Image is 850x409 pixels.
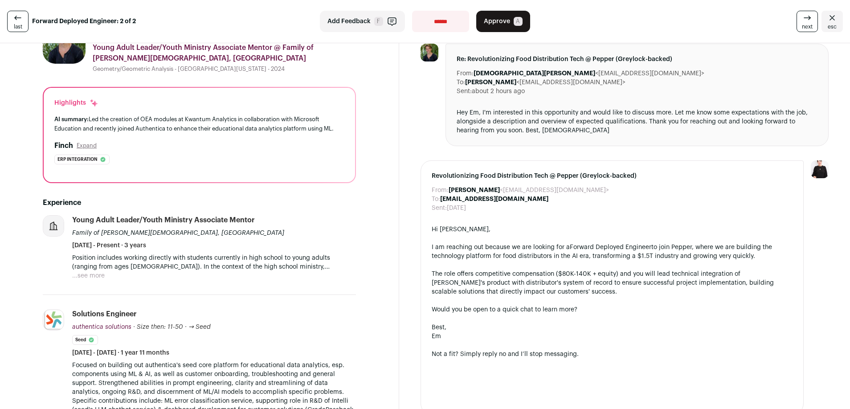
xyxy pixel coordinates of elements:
span: · [185,323,187,331]
dt: From: [457,69,474,78]
span: Re: Revolutionizing Food Distribution Tech @ Pepper (Greylock-backed) [457,55,817,64]
div: Hi [PERSON_NAME], [432,225,793,234]
a: next [797,11,818,32]
span: Family of [PERSON_NAME][DEMOGRAPHIC_DATA], [GEOGRAPHIC_DATA] [72,230,284,236]
li: Seed [72,335,98,345]
img: 1a4c086b665f2fc51869a1e7b34d4894592e36a3210022b5fab403798b7e734c [421,44,438,61]
div: Led the creation of OEA modules at Kwantum Analytics in collaboration with Microsoft Education an... [54,115,344,133]
div: I am reaching out because we are looking for a to join Pepper, where we are building the technolo... [432,243,793,261]
div: Best, [432,323,793,332]
b: [DEMOGRAPHIC_DATA][PERSON_NAME] [474,70,595,77]
h2: Experience [43,197,356,208]
b: [EMAIL_ADDRESS][DOMAIN_NAME] [440,196,548,202]
span: AI summary: [54,116,89,122]
span: A [514,17,523,26]
p: Position includes working directly with students currently in high school to young adults (rangin... [72,254,356,271]
span: next [802,23,813,30]
img: a47e4aa2d0a130a3e4c7d3d026f31778957e719fda82695ee217990e5a559006.png [43,310,64,331]
span: · Size then: 11-50 [133,324,183,330]
span: Add Feedback [327,17,371,26]
img: 9240684-medium_jpg [811,160,829,178]
button: Add Feedback F [320,11,405,32]
dd: [DATE] [447,204,466,213]
button: Expand [77,142,97,149]
b: [PERSON_NAME] [449,187,500,193]
p: Focused on building out authentica's seed core platform for educational data analytics, esp. comp... [72,361,356,397]
span: esc [828,23,837,30]
a: last [7,11,29,32]
span: [DATE] - [DATE] · 1 year 11 months [72,348,169,357]
a: Forward Deployed Engineer [570,244,651,250]
div: Young Adult Leader/Youth Ministry Associate Mentor [72,215,255,225]
div: Highlights [54,98,98,107]
span: authentica solutions [72,324,131,330]
dt: To: [432,195,440,204]
button: ...see more [72,271,105,280]
dt: Sent: [432,204,447,213]
div: Would you be open to a quick chat to learn more? [432,305,793,314]
div: Not a fit? Simply reply no and I’ll stop messaging. [432,350,793,359]
img: company-logo-placeholder-414d4e2ec0e2ddebbe968bf319fdfe5acfe0c9b87f798d344e800bc9a89632a0.png [43,216,64,236]
span: Erp integration [57,155,98,164]
span: → Seed [188,324,211,330]
div: Em [432,332,793,341]
dt: To: [457,78,465,87]
dd: <[EMAIL_ADDRESS][DOMAIN_NAME]> [449,186,609,195]
span: Approve [484,17,510,26]
span: F [374,17,383,26]
b: [PERSON_NAME] [465,79,516,86]
dt: From: [432,186,449,195]
dd: <[EMAIL_ADDRESS][DOMAIN_NAME]> [465,78,625,87]
dt: Sent: [457,87,472,96]
div: The role offers competitive compensation ($80K-140K + equity) and you will lead technical integra... [432,270,793,296]
span: Revolutionizing Food Distribution Tech @ Pepper (Greylock-backed) [432,172,793,180]
strong: Forward Deployed Engineer: 2 of 2 [32,17,136,26]
span: last [14,23,22,30]
button: Approve A [476,11,530,32]
a: Close [821,11,843,32]
h2: Finch [54,140,73,151]
dd: <[EMAIL_ADDRESS][DOMAIN_NAME]> [474,69,704,78]
dd: about 2 hours ago [472,87,525,96]
div: Young Adult Leader/Youth Ministry Associate Mentor @ Family of [PERSON_NAME][DEMOGRAPHIC_DATA], [... [93,42,356,64]
div: Hey Em, I'm interested in this opportunity and would like to discuss more. Let me know some expec... [457,108,817,135]
div: Geometry/Geometric Analysis - [GEOGRAPHIC_DATA][US_STATE] - 2024 [93,65,356,73]
span: [DATE] - Present · 3 years [72,241,146,250]
div: Solutions Engineer [72,309,137,319]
